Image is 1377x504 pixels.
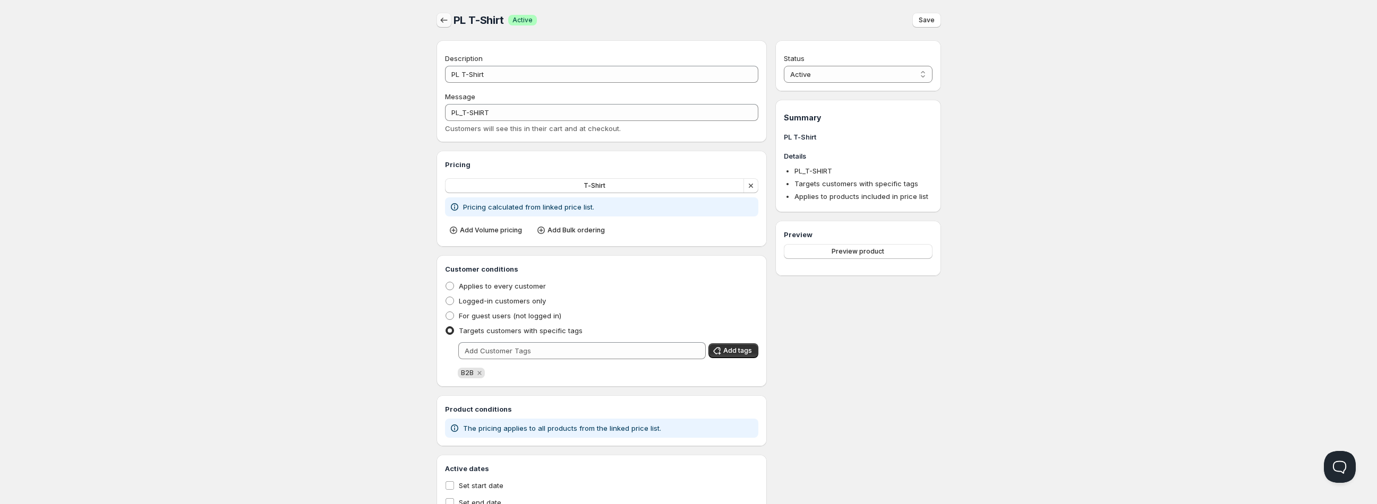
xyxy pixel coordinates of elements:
[784,132,932,142] h3: PL T-Shirt
[445,66,759,83] input: Private internal description
[445,264,759,274] h3: Customer conditions
[919,16,935,24] span: Save
[463,202,594,212] p: Pricing calculated from linked price list.
[445,223,528,238] button: Add Volume pricing
[445,159,759,170] h3: Pricing
[458,342,706,359] input: Add Customer Tags
[460,226,522,234] span: Add Volume pricing
[461,369,474,377] span: B2B
[445,178,745,193] button: T-Shirt
[784,54,805,63] span: Status
[463,424,661,432] span: The pricing applies to all products from the linked price list.
[445,92,475,101] span: Message
[454,14,504,27] span: PL T-Shirt
[459,282,546,290] span: Applies to every customer
[723,346,752,355] span: Add tags
[459,297,546,305] span: Logged-in customers only
[445,124,621,133] span: Customers will see this in their cart and at checkout.
[459,481,503,490] span: Set start date
[475,368,484,378] button: Remove B2B
[445,404,759,414] h3: Product conditions
[459,326,583,335] span: Targets customers with specific tags
[794,167,832,175] span: PL_T-SHIRT
[548,226,605,234] span: Add Bulk ordering
[459,311,561,320] span: For guest users (not logged in)
[832,247,884,256] span: Preview product
[1324,451,1356,483] iframe: Help Scout Beacon - Open
[533,223,611,238] button: Add Bulk ordering
[584,181,605,190] span: T-Shirt
[445,463,759,474] h3: Active dates
[784,112,932,123] h1: Summary
[445,54,483,63] span: Description
[794,179,918,188] span: Targets customers with specific tags
[912,13,941,28] button: Save
[708,343,758,358] button: Add tags
[512,16,533,24] span: Active
[794,192,928,201] span: Applies to products included in price list
[784,244,932,259] button: Preview product
[784,151,932,161] h3: Details
[784,229,932,240] h3: Preview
